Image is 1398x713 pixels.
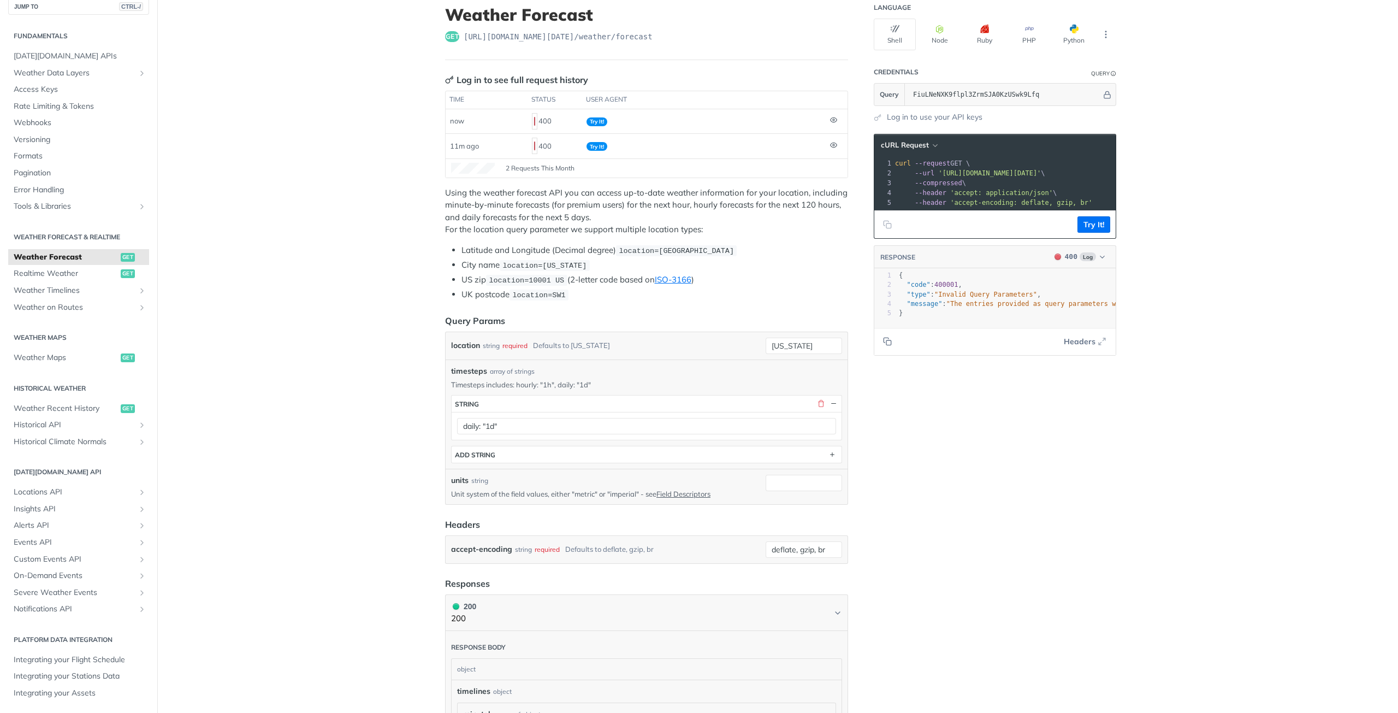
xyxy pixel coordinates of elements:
a: Locations APIShow subpages for Locations API [8,484,149,500]
button: Hide [1101,89,1113,100]
span: Weather on Routes [14,302,135,313]
h1: Weather Forecast [445,5,848,25]
button: Show subpages for Tools & Libraries [138,202,146,211]
li: US zip (2-letter code based on ) [461,274,848,286]
span: Try It! [587,117,607,126]
a: Integrating your Assets [8,685,149,702]
span: Notifications API [14,604,135,615]
button: Show subpages for Historical API [138,421,146,429]
span: "code" [907,281,930,288]
p: Using the weather forecast API you can access up-to-date weather information for your location, i... [445,187,848,236]
span: Headers [1064,336,1095,347]
button: Show subpages for Events API [138,538,146,547]
span: \ [895,179,966,187]
span: get [121,353,135,362]
div: Query [1091,69,1110,78]
div: Query Params [445,314,505,327]
button: Ruby [963,19,1005,50]
li: City name [461,259,848,272]
a: Alerts APIShow subpages for Alerts API [8,517,149,534]
span: Versioning [14,134,146,145]
span: Weather Forecast [14,252,118,263]
a: Weather Data LayersShow subpages for Weather Data Layers [8,65,149,81]
span: Pagination [14,168,146,179]
span: : , [899,281,962,288]
button: 200 200200 [451,600,842,625]
a: Weather TimelinesShow subpages for Weather Timelines [8,282,149,299]
div: 2 [874,168,893,178]
span: curl [895,160,911,167]
button: Show subpages for Weather Timelines [138,286,146,295]
span: location=10001 US [489,276,564,285]
span: Error Handling [14,185,146,196]
h2: Platform DATA integration [8,635,149,645]
canvas: Line Graph [451,163,495,174]
h2: Weather Maps [8,333,149,343]
a: Insights APIShow subpages for Insights API [8,501,149,517]
span: now [450,116,464,125]
span: CTRL-/ [119,2,143,11]
a: Log in to use your API keys [887,111,982,123]
button: PHP [1008,19,1050,50]
a: Rate Limiting & Tokens [8,98,149,115]
div: Responses [445,577,490,590]
span: 'accept-encoding: deflate, gzip, br' [950,199,1092,207]
p: Timesteps includes: hourly: "1h", daily: "1d" [451,380,842,390]
div: 400 [532,137,578,155]
span: On-Demand Events [14,570,135,581]
span: } [899,309,903,317]
div: Response body [451,643,506,652]
a: Weather on RoutesShow subpages for Weather on Routes [8,299,149,316]
span: Alerts API [14,520,135,531]
span: Try It! [587,142,607,151]
span: --url [915,169,934,177]
button: Show subpages for Locations API [138,488,146,497]
div: object [493,687,512,697]
a: ISO-3166 [655,274,691,285]
button: Show subpages for On-Demand Events [138,571,146,580]
span: "Invalid Query Parameters" [934,291,1037,298]
a: Weather Recent Historyget [8,400,149,417]
span: 400 [1055,254,1061,260]
a: Integrating your Stations Data [8,668,149,685]
button: Show subpages for Alerts API [138,521,146,530]
button: Copy to clipboard [880,216,895,233]
div: 5 [874,198,893,208]
a: Tools & LibrariesShow subpages for Tools & Libraries [8,198,149,215]
label: location [451,338,480,353]
span: 400 [534,117,535,126]
button: Headers [1058,333,1110,350]
span: Rate Limiting & Tokens [14,101,146,112]
span: 400 [1065,252,1077,261]
div: 3 [874,290,891,299]
th: time [446,91,528,109]
span: Tools & Libraries [14,201,135,212]
span: Integrating your Stations Data [14,671,146,682]
span: Weather Data Layers [14,68,135,79]
li: Latitude and Longitude (Decimal degree) [461,244,848,257]
button: cURL Request [877,140,941,151]
th: user agent [582,91,826,109]
span: get [121,253,135,262]
div: Defaults to [US_STATE] [533,338,610,353]
span: Weather Recent History [14,403,118,414]
a: On-Demand EventsShow subpages for On-Demand Events [8,568,149,584]
button: Copy to clipboard [880,333,895,350]
button: More Languages [1098,26,1114,43]
p: Unit system of the field values, either "metric" or "imperial" - see [451,489,761,499]
h2: Historical Weather [8,384,149,393]
a: Integrating your Flight Schedule [8,652,149,668]
div: string [515,541,532,557]
p: 200 [451,612,476,625]
div: 1 [874,158,893,168]
h2: [DATE][DOMAIN_NAME] API [8,467,149,477]
span: Weather Timelines [14,285,135,296]
svg: More ellipsis [1101,30,1111,39]
button: Show subpages for Custom Events API [138,555,146,564]
button: Show subpages for Historical Climate Normals [138,438,146,446]
i: Information [1111,71,1116,76]
th: status [528,91,582,109]
span: Custom Events API [14,554,135,565]
h2: Fundamentals [8,31,149,41]
a: Webhooks [8,115,149,131]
